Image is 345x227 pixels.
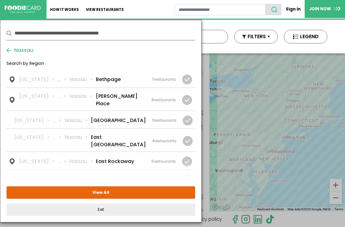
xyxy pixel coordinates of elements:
[152,118,177,123] div: restaurants
[11,47,33,54] span: Nassau
[58,158,69,165] li: ...
[7,88,195,111] a: [US_STATE] ... Nassau [PERSON_NAME] Place 9restaurants
[152,77,154,82] span: 7
[19,93,58,107] li: [US_STATE]
[152,138,177,144] div: restaurants
[19,158,58,165] li: [US_STATE]
[175,4,266,15] input: restaurant search
[151,159,154,164] span: 5
[7,47,33,54] button: Nassau
[14,117,53,124] li: [US_STATE]
[65,134,91,148] li: Nassau
[91,117,146,124] li: [GEOGRAPHIC_DATA]
[69,158,96,165] li: Nassau
[69,176,96,183] li: Nassau
[234,30,278,43] button: FILTERS
[53,117,65,124] li: ...
[69,76,96,83] li: Nassau
[19,76,58,83] li: [US_STATE]
[96,176,113,183] li: Elmont
[152,118,155,123] span: 11
[284,30,327,43] button: LEGEND
[58,176,69,183] li: ...
[7,60,195,71] div: Search by Region
[65,117,91,124] li: Nassau
[5,6,42,13] img: FoodieCard; Eat, Drink, Save, Donate
[151,97,154,102] span: 9
[7,70,195,88] a: [US_STATE] ... Nassau Bethpage 7restaurants
[91,134,146,148] li: East [GEOGRAPHIC_DATA]
[7,111,195,129] a: [US_STATE] ... Nassau [GEOGRAPHIC_DATA] 11restaurants
[96,158,134,165] li: East Rockaway
[96,76,121,83] li: Bethpage
[53,134,65,148] li: ...
[151,97,176,103] div: restaurants
[265,4,281,15] button: search
[7,129,195,152] a: [US_STATE] ... Nassau East [GEOGRAPHIC_DATA] 4restaurants
[151,159,176,164] div: restaurants
[58,93,69,107] li: ...
[7,170,195,188] a: [US_STATE] ... Nassau Elmont 3restaurants
[152,177,154,182] span: 3
[69,93,96,107] li: Nassau
[19,176,58,183] li: [US_STATE]
[152,77,176,82] div: restaurants
[7,203,195,216] button: Exit
[281,4,305,15] a: Sign In
[14,134,53,148] li: [US_STATE]
[152,177,176,182] div: restaurants
[152,138,155,143] span: 4
[7,152,195,170] a: [US_STATE] ... Nassau East Rockaway 5restaurants
[96,93,145,107] li: [PERSON_NAME] Place
[58,76,69,83] li: ...
[7,186,195,199] button: View All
